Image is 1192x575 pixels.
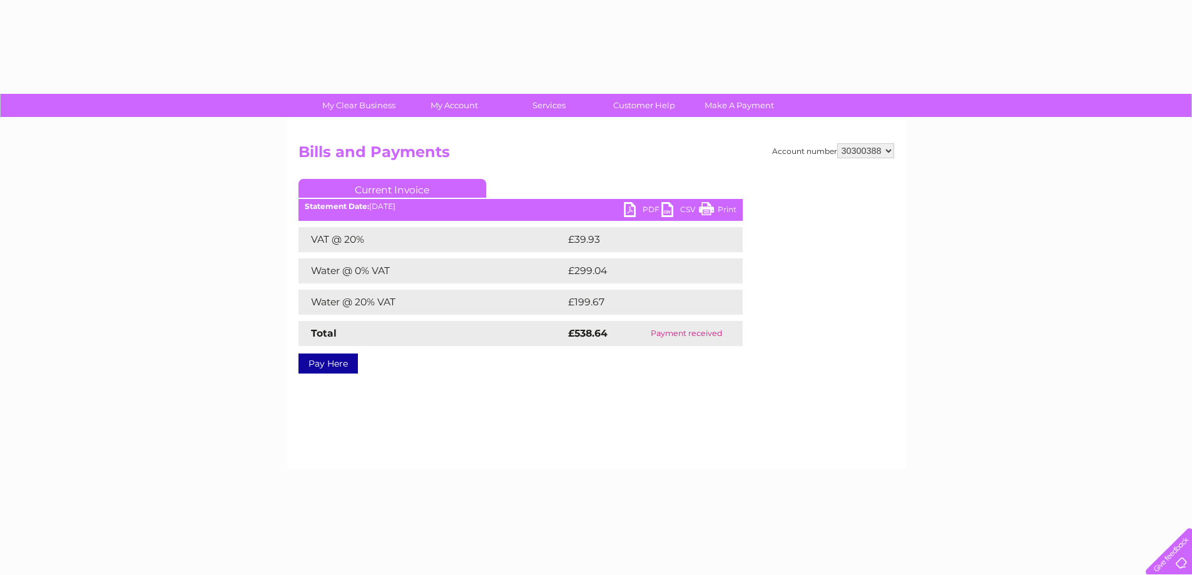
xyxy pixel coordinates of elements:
strong: Total [311,327,337,339]
a: Current Invoice [298,179,486,198]
a: My Clear Business [307,94,410,117]
a: My Account [402,94,506,117]
a: Pay Here [298,354,358,374]
div: Account number [772,143,894,158]
a: Services [497,94,601,117]
strong: £538.64 [568,327,608,339]
td: Water @ 20% VAT [298,290,565,315]
td: £199.67 [565,290,720,315]
a: PDF [624,202,661,220]
b: Statement Date: [305,201,369,211]
div: [DATE] [298,202,743,211]
h2: Bills and Payments [298,143,894,167]
td: Payment received [631,321,743,346]
a: Print [699,202,736,220]
td: £39.93 [565,227,718,252]
a: CSV [661,202,699,220]
a: Make A Payment [688,94,791,117]
a: Customer Help [593,94,696,117]
td: VAT @ 20% [298,227,565,252]
td: Water @ 0% VAT [298,258,565,283]
td: £299.04 [565,258,721,283]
